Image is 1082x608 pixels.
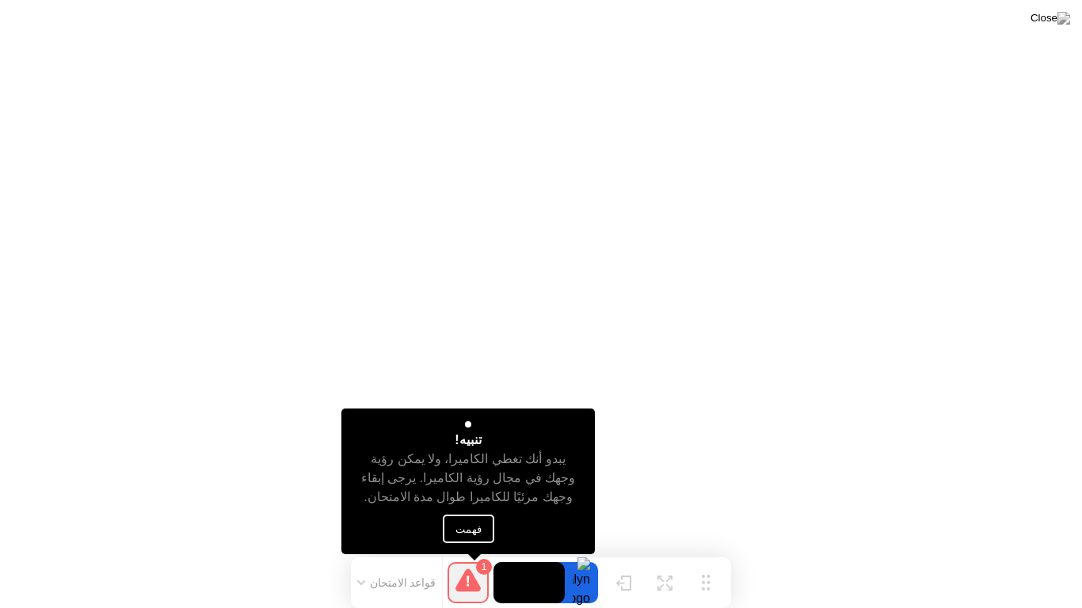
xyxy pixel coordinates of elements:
div: يبدو أنك تغطي الكاميرا، ولا يمكن رؤية وجهك في مجال رؤية الكاميرا. يرجى إبقاء وجهك مرئيًا للكاميرا... [356,450,581,507]
button: فهمت [443,515,494,543]
div: 1 [476,559,492,575]
button: قواعد الامتحان [352,576,441,590]
img: Close [1031,12,1070,25]
div: تنبيه! [455,431,481,450]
